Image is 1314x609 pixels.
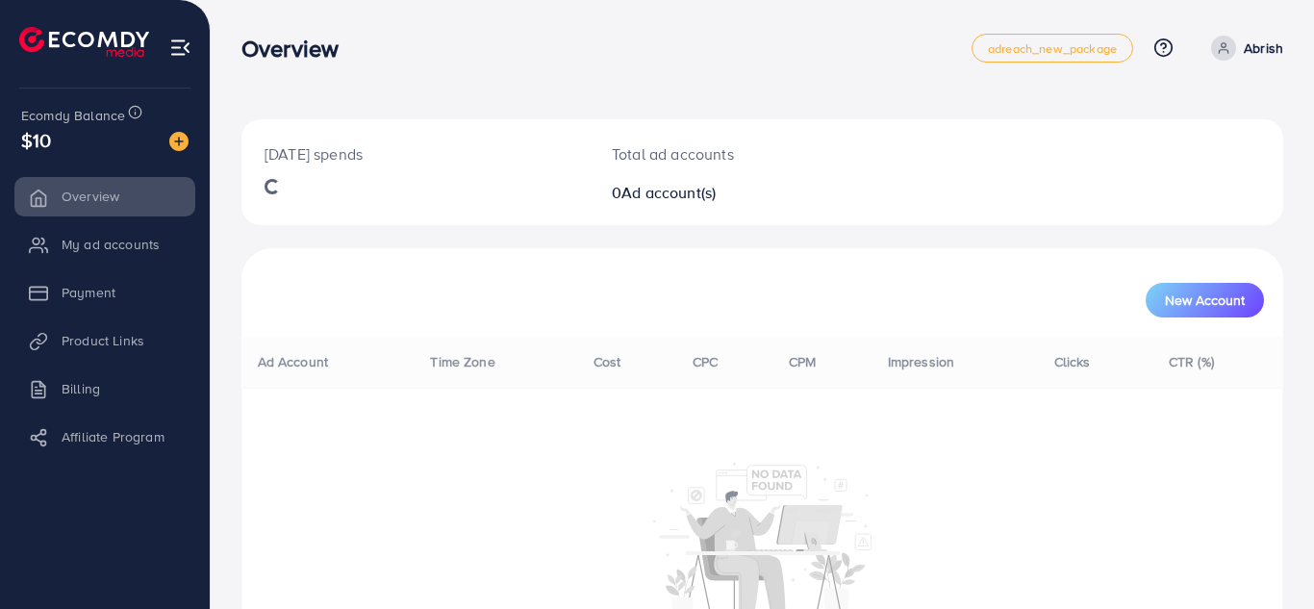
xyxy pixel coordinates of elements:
[21,126,51,154] span: $10
[621,182,716,203] span: Ad account(s)
[988,42,1117,55] span: adreach_new_package
[169,132,189,151] img: image
[241,35,354,63] h3: Overview
[265,142,566,165] p: [DATE] spends
[612,142,826,165] p: Total ad accounts
[1244,37,1283,60] p: Abrish
[169,37,191,59] img: menu
[1146,283,1264,317] button: New Account
[19,27,149,57] img: logo
[612,184,826,202] h2: 0
[972,34,1133,63] a: adreach_new_package
[1165,293,1245,307] span: New Account
[21,106,125,125] span: Ecomdy Balance
[1203,36,1283,61] a: Abrish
